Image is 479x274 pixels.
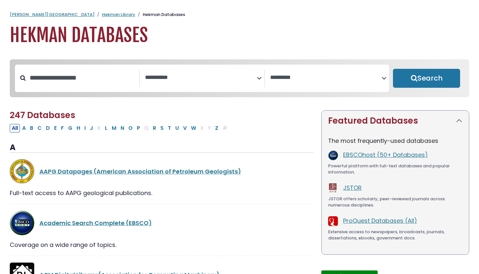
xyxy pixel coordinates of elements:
span: 247 Databases [10,109,75,121]
button: Filter Results U [173,124,181,132]
div: Full-text access to AAPG geological publications. [10,189,313,197]
button: Submit for Search Results [393,69,460,88]
button: Filter Results D [44,124,52,132]
button: Filter Results E [52,124,59,132]
button: Filter Results F [59,124,66,132]
button: Filter Results C [36,124,44,132]
a: EBSCOhost (50+ Databases) [343,151,428,159]
h1: Hekman Databases [10,24,469,46]
button: Filter Results G [66,124,74,132]
button: Filter Results H [75,124,82,132]
a: [PERSON_NAME][GEOGRAPHIC_DATA] [10,11,94,18]
textarea: Search [145,74,256,81]
button: Filter Results B [28,124,35,132]
div: Alpha-list to filter by first letter of database name [10,124,230,132]
p: The most frequently-used databases [328,136,462,145]
button: All [10,124,20,132]
button: Filter Results W [189,124,198,132]
button: Filter Results Z [213,124,220,132]
li: Hekman Databases [135,11,185,18]
button: Filter Results M [110,124,118,132]
button: Filter Results L [103,124,109,132]
button: Filter Results I [82,124,88,132]
textarea: Search [270,74,382,81]
button: Filter Results A [20,124,28,132]
button: Filter Results N [119,124,126,132]
button: Filter Results S [158,124,166,132]
nav: Search filters [10,59,469,97]
button: Filter Results O [126,124,135,132]
input: Search database by title or keyword [26,72,139,83]
div: Extensive access to newspapers, broadcasts, journals, dissertations, ebooks, government docs. [328,229,462,241]
a: Hekman Library [102,11,135,18]
button: Featured Databases [322,111,469,131]
a: AAPG Datapages (American Association of Petroleum Geologists) [39,167,241,175]
div: Powerful platform with full-text databases and popular information. [328,163,462,175]
a: ProQuest Databases (All) [343,217,417,225]
div: Coverage on a wide range of topics. [10,240,313,249]
a: JSTOR [343,184,362,192]
button: Filter Results J [88,124,95,132]
button: Filter Results V [181,124,189,132]
a: Academic Search Complete (EBSCO) [39,219,152,227]
div: JSTOR offers scholarly, peer-reviewed journals across numerous disciplines. [328,196,462,208]
h3: A [10,143,313,153]
button: Filter Results R [151,124,158,132]
button: Filter Results P [135,124,142,132]
button: Filter Results T [166,124,173,132]
nav: breadcrumb [10,11,469,18]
